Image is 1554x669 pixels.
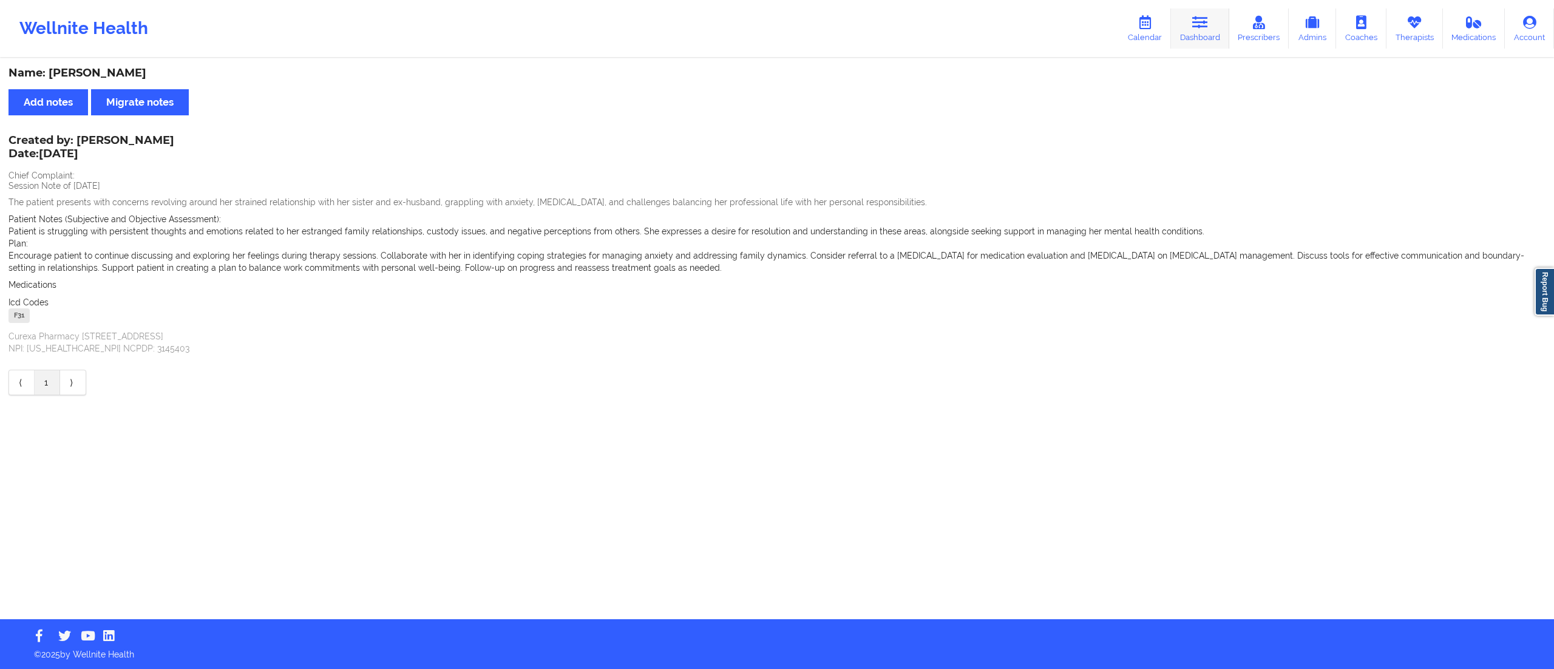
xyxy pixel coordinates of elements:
div: F31 [8,308,30,323]
a: Prescribers [1229,8,1289,49]
div: Created by: [PERSON_NAME] [8,134,174,162]
span: Chief Complaint: [8,171,75,180]
a: Account [1505,8,1554,49]
div: Name: [PERSON_NAME] [8,66,1546,80]
a: Coaches [1336,8,1386,49]
a: 1 [35,370,60,395]
p: Curexa Pharmacy [STREET_ADDRESS] NPI: [US_HEALTHCARE_NPI] NCPDP: 3145403 [8,330,1546,355]
a: Therapists [1386,8,1443,49]
a: Dashboard [1171,8,1229,49]
span: Plan: [8,239,28,248]
p: Session Note of [DATE] [8,180,1546,192]
div: Pagination Navigation [8,370,86,395]
button: Migrate notes [91,89,189,115]
p: Encourage patient to continue discussing and exploring her feelings during therapy sessions. Coll... [8,250,1546,274]
p: Patient is struggling with persistent thoughts and emotions related to her estranged family relat... [8,225,1546,237]
a: Medications [1443,8,1505,49]
p: The patient presents with concerns revolving around her strained relationship with her sister and... [8,196,1546,208]
a: Report Bug [1535,268,1554,316]
span: Medications [8,280,56,290]
a: Admins [1289,8,1336,49]
span: Patient Notes (Subjective and Objective Assessment): [8,214,221,224]
p: © 2025 by Wellnite Health [25,640,1529,661]
p: Date: [DATE] [8,146,174,162]
a: Next item [60,370,86,395]
button: Add notes [8,89,88,115]
a: Previous item [9,370,35,395]
a: Calendar [1119,8,1171,49]
span: Icd Codes [8,297,49,307]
